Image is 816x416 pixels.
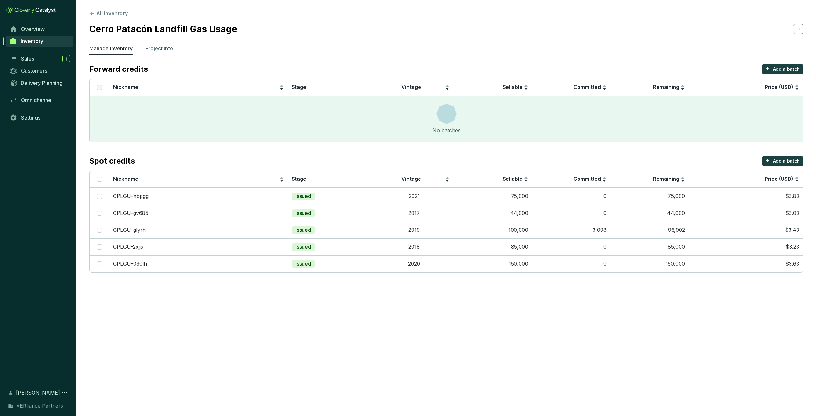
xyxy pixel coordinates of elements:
[89,22,237,36] h2: Cerro Patacón Landfill Gas Usage
[503,176,522,182] span: Sellable
[16,389,60,397] span: [PERSON_NAME]
[610,222,689,238] td: 96,902
[401,176,421,182] span: Vintage
[113,260,147,267] p: CPLGU-030lh
[21,80,62,86] span: Delivery Planning
[6,36,73,47] a: Inventory
[292,84,306,90] span: Stage
[653,84,679,90] span: Remaining
[610,205,689,222] td: 44,000
[573,176,601,182] span: Committed
[6,112,73,123] a: Settings
[532,222,610,238] td: 3,098
[113,227,146,234] p: CPLGU-glyrh
[295,260,311,267] p: Issued
[453,188,532,205] td: 75,000
[145,45,173,52] p: Project Info
[766,156,769,165] p: +
[375,238,453,255] td: 2018
[653,176,679,182] span: Remaining
[773,158,800,164] p: Add a batch
[433,127,461,134] div: No batches
[573,84,601,90] span: Committed
[113,193,149,200] p: CPLGU-nbpgg
[503,84,522,90] span: Sellable
[295,244,311,251] p: Issued
[689,205,803,222] td: $3.03
[6,53,73,64] a: Sales
[762,64,803,74] button: +Add a batch
[21,38,43,44] span: Inventory
[689,238,803,255] td: $3.23
[21,55,34,62] span: Sales
[113,210,148,217] p: CPLGU-gv685
[453,222,532,238] td: 100,000
[453,205,532,222] td: 44,000
[453,255,532,272] td: 150,000
[113,244,143,251] p: CPLGU-2xjjs
[375,222,453,238] td: 2019
[773,66,800,72] p: Add a batch
[610,238,689,255] td: 85,000
[89,156,135,166] p: Spot credits
[21,26,45,32] span: Overview
[532,205,610,222] td: 0
[610,255,689,272] td: 150,000
[89,45,133,52] p: Manage Inventory
[532,255,610,272] td: 0
[6,95,73,106] a: Omnichannel
[16,402,63,410] span: VERliance Partners
[21,68,47,74] span: Customers
[375,205,453,222] td: 2017
[689,255,803,272] td: $3.63
[6,65,73,76] a: Customers
[295,193,311,200] p: Issued
[295,227,311,234] p: Issued
[21,114,40,121] span: Settings
[295,210,311,217] p: Issued
[375,255,453,272] td: 2020
[532,188,610,205] td: 0
[765,84,793,90] span: Price (USD)
[89,10,128,17] button: All Inventory
[532,238,610,255] td: 0
[401,84,421,90] span: Vintage
[288,79,375,96] th: Stage
[689,222,803,238] td: $3.43
[765,176,793,182] span: Price (USD)
[610,188,689,205] td: 75,000
[375,188,453,205] td: 2021
[766,64,769,73] p: +
[21,97,53,103] span: Omnichannel
[89,64,148,74] p: Forward credits
[113,84,138,90] span: Nickname
[113,176,138,182] span: Nickname
[288,171,375,188] th: Stage
[689,188,803,205] td: $3.83
[6,77,73,88] a: Delivery Planning
[762,156,803,166] button: +Add a batch
[292,176,306,182] span: Stage
[6,24,73,34] a: Overview
[453,238,532,255] td: 85,000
